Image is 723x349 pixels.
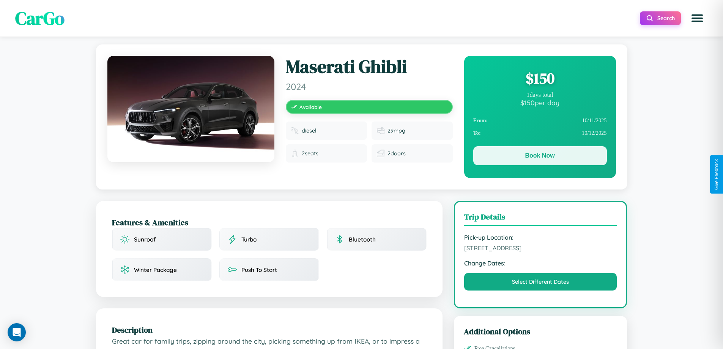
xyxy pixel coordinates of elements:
h2: Features & Amenities [112,217,427,228]
img: Doors [377,150,384,157]
span: Bluetooth [349,236,376,243]
span: diesel [302,127,317,134]
img: Maserati Ghibli 2024 [107,56,274,162]
div: 1 days total [473,92,607,98]
span: CarGo [15,6,65,31]
span: [STREET_ADDRESS] [464,244,617,252]
span: Sunroof [134,236,156,243]
button: Book Now [473,146,607,165]
span: 2 seats [302,150,318,157]
span: 29 mpg [387,127,405,134]
button: Select Different Dates [464,273,617,291]
strong: Change Dates: [464,259,617,267]
span: Push To Start [241,266,277,273]
h3: Additional Options [464,326,617,337]
strong: To: [473,130,481,136]
img: Fuel type [291,127,299,134]
div: Give Feedback [714,159,719,190]
span: 2024 [286,81,453,92]
button: Search [640,11,681,25]
strong: Pick-up Location: [464,234,617,241]
div: Open Intercom Messenger [8,323,26,341]
div: 10 / 11 / 2025 [473,114,607,127]
img: Fuel efficiency [377,127,384,134]
span: Turbo [241,236,257,243]
button: Open menu [687,8,708,29]
h3: Trip Details [464,211,617,226]
div: $ 150 [473,68,607,88]
h2: Description [112,324,427,335]
span: Winter Package [134,266,177,273]
span: Available [299,104,322,110]
span: 2 doors [387,150,406,157]
strong: From: [473,117,488,124]
img: Seats [291,150,299,157]
span: Search [657,15,675,22]
h1: Maserati Ghibli [286,56,453,78]
div: $ 150 per day [473,98,607,107]
div: 10 / 12 / 2025 [473,127,607,139]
